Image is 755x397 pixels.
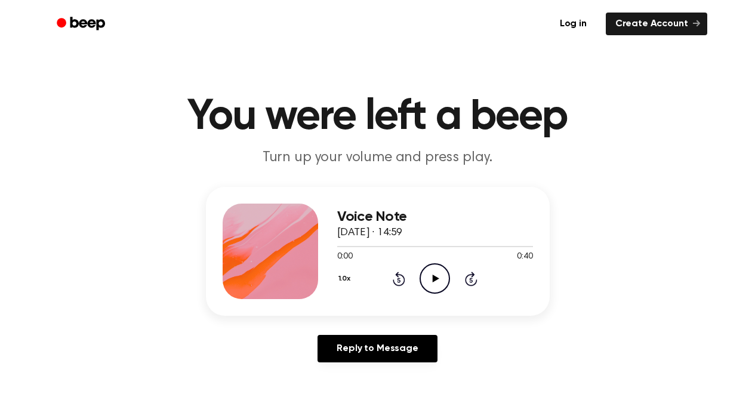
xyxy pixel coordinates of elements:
[337,227,403,238] span: [DATE] · 14:59
[548,10,599,38] a: Log in
[72,96,683,139] h1: You were left a beep
[318,335,437,362] a: Reply to Message
[337,209,533,225] h3: Voice Note
[337,269,355,289] button: 1.0x
[149,148,607,168] p: Turn up your volume and press play.
[48,13,116,36] a: Beep
[337,251,353,263] span: 0:00
[606,13,707,35] a: Create Account
[517,251,532,263] span: 0:40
